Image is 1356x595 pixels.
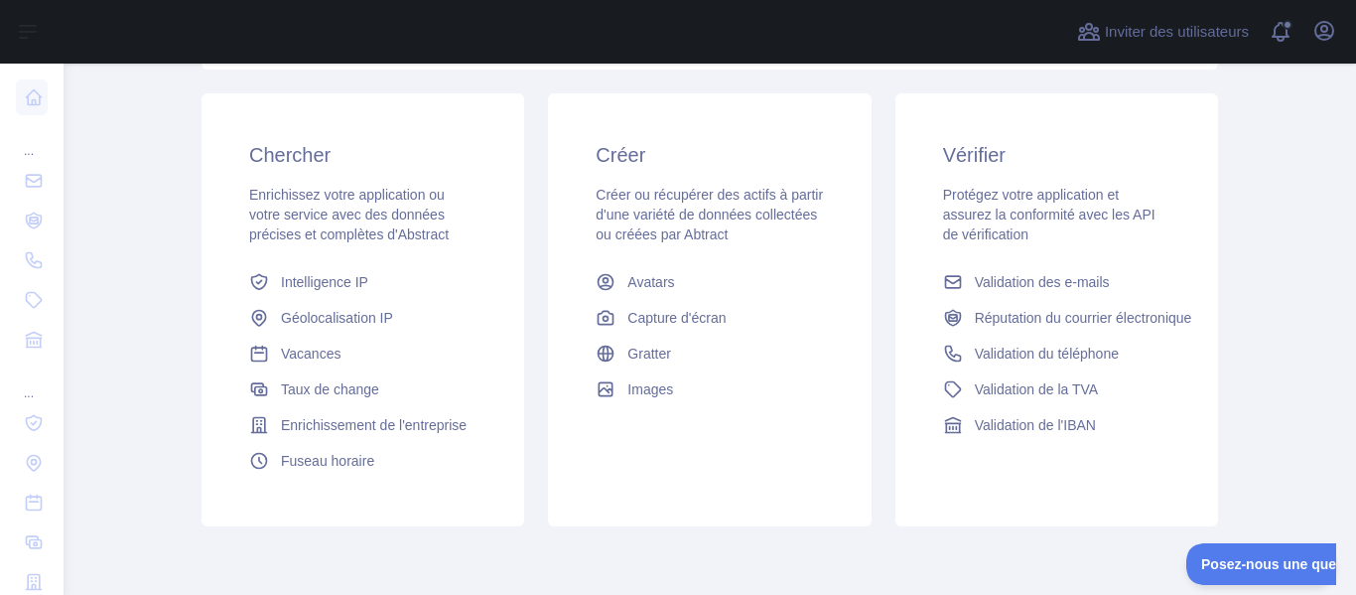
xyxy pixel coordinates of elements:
[935,407,1178,443] a: Validation de l'IBAN
[588,300,831,336] a: Capture d'écran
[975,346,1119,362] font: Validation du téléphone
[975,381,1099,397] font: Validation de la TVA
[627,346,671,362] font: Gratter
[241,443,484,479] a: Fuseau horaire
[281,346,340,362] font: Vacances
[596,144,645,166] font: Créer
[975,417,1096,433] font: Validation de l'IBAN
[1186,543,1336,585] iframe: Basculer le support client
[943,144,1006,166] font: Vérifier
[241,300,484,336] a: Géolocalisation IP
[975,274,1110,290] font: Validation des e-mails
[588,264,831,300] a: Avatars
[627,274,674,290] font: Avatars
[241,372,484,407] a: Taux de change
[15,13,184,29] font: Posez-nous une question
[935,264,1178,300] a: Validation des e-mails
[249,144,331,166] font: Chercher
[1105,23,1249,40] font: Inviter des utilisateurs
[935,372,1178,407] a: Validation de la TVA
[627,310,726,326] font: Capture d'écran
[935,336,1178,372] a: Validation du téléphone
[281,417,467,433] font: Enrichissement de l'entreprise
[24,386,34,400] font: ...
[241,264,484,300] a: Intelligence IP
[281,310,393,326] font: Géolocalisation IP
[943,187,1155,242] font: Protégez votre application et assurez la conformité avec les API de vérification
[281,274,368,290] font: Intelligence IP
[1073,16,1253,48] button: Inviter des utilisateurs
[281,381,379,397] font: Taux de change
[588,372,831,407] a: Images
[249,187,449,242] font: Enrichissez votre application ou votre service avec des données précises et complètes d'Abstract
[241,407,484,443] a: Enrichissement de l'entreprise
[975,310,1192,326] font: Réputation du courrier électronique
[281,453,374,469] font: Fuseau horaire
[627,381,673,397] font: Images
[935,300,1178,336] a: Réputation du courrier électronique
[596,187,823,242] font: Créer ou récupérer des actifs à partir d'une variété de données collectées ou créées par Abtract
[241,336,484,372] a: Vacances
[588,336,831,372] a: Gratter
[24,144,34,158] font: ...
